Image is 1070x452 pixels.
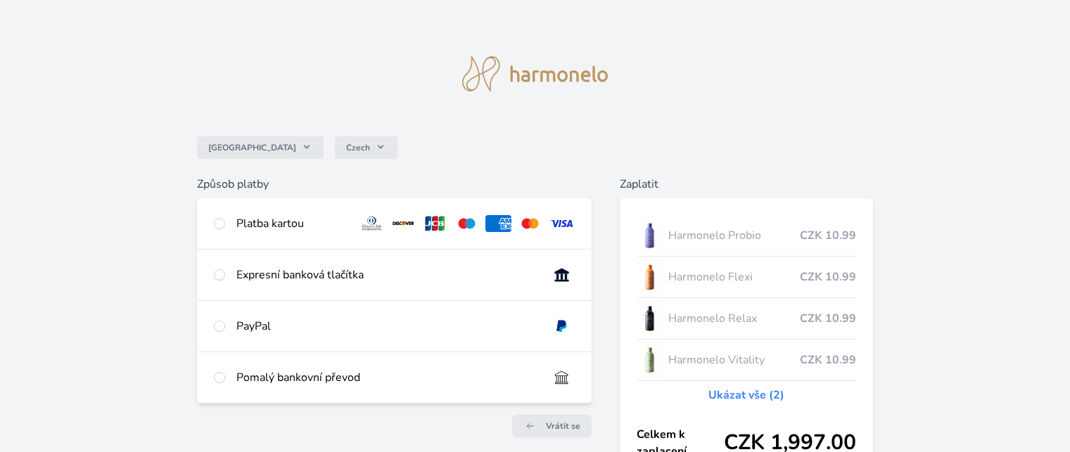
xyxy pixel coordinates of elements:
[236,318,537,335] div: PayPal
[359,215,385,232] img: diners.svg
[668,310,799,327] span: Harmonelo Relax
[620,176,873,193] h6: Zaplatit
[800,227,856,244] span: CZK 10.99
[637,301,663,336] img: CLEAN_RELAX_se_stinem_x-lo.jpg
[236,215,348,232] div: Platba kartou
[335,136,397,159] button: Czech
[512,415,592,437] a: Vrátit se
[668,269,799,285] span: Harmonelo Flexi
[236,266,537,283] div: Expresní banková tlačítka
[197,136,324,159] button: [GEOGRAPHIC_DATA]
[454,215,480,232] img: maestro.svg
[708,387,784,403] a: Ukázat vše (2)
[208,142,296,153] span: [GEOGRAPHIC_DATA]
[549,318,575,335] img: paypal.svg
[517,215,543,232] img: mc.svg
[197,176,591,193] h6: Způsob platby
[485,215,511,232] img: amex.svg
[549,369,575,386] img: bankTransfer_IBAN.svg
[422,215,448,232] img: jcb.svg
[637,342,663,377] img: CLEAN_VITALITY_se_stinem_x-lo.jpg
[236,369,537,386] div: Pomalý bankovní převod
[549,266,575,283] img: onlineBanking_CZ.svg
[637,218,663,253] img: CLEAN_PROBIO_se_stinem_x-lo.jpg
[546,420,580,432] span: Vrátit se
[800,269,856,285] span: CZK 10.99
[462,56,609,91] img: logo.svg
[668,227,799,244] span: Harmonelo Probio
[637,259,663,295] img: CLEAN_FLEXI_se_stinem_x-hi_(1)-lo.jpg
[390,215,416,232] img: discover.svg
[800,351,856,368] span: CZK 10.99
[668,351,799,368] span: Harmonelo Vitality
[346,142,370,153] span: Czech
[549,215,575,232] img: visa.svg
[800,310,856,327] span: CZK 10.99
